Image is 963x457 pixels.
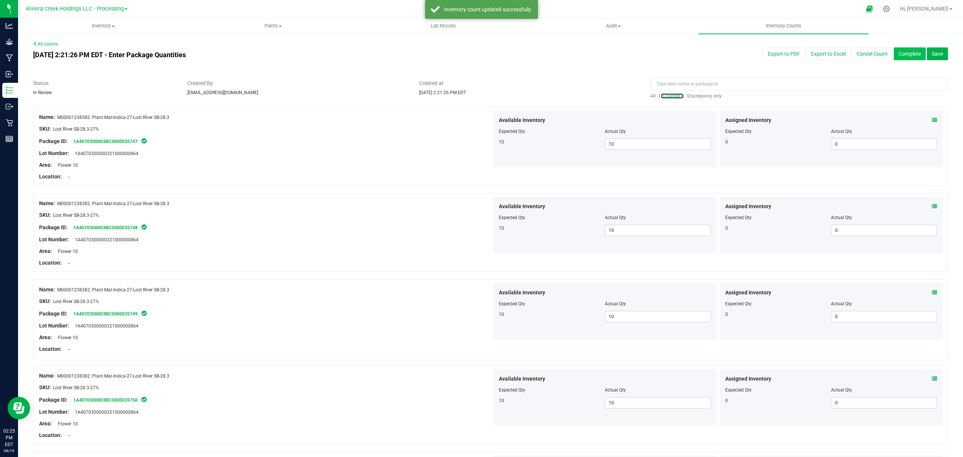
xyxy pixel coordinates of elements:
[71,410,138,415] span: 1A4070300000321000000864
[831,398,937,408] input: 0
[33,90,52,95] span: In Review
[39,409,69,415] span: Lot Number:
[605,301,626,306] span: Actual Qty
[71,151,138,156] span: 1A4070300000321000000864
[927,47,948,60] button: Save
[141,396,147,403] span: In Sync
[699,18,869,34] a: Inventory Counts
[57,201,169,206] span: M00001238382: Plant Mat-Indica-27-Lost River SB-28.3
[39,323,69,329] span: Lot Number:
[3,428,15,448] p: 02:25 PM EDT
[26,6,124,12] span: Riviera Creek Holdings LLC - Processing
[831,225,937,236] input: 0
[444,6,532,13] div: Inventory count updated successfully.
[39,248,52,254] span: Area:
[57,115,169,120] span: M00001238382: Plant Mat-Indica-27-Lost River SB-28.3
[64,174,70,180] span: --
[39,162,52,168] span: Area:
[419,79,639,87] span: Created at
[725,214,831,221] div: Expected Qty
[73,139,138,144] a: 1A4070300003BC5000035747
[6,103,13,110] inline-svg: Outbound
[39,286,55,292] span: Name:
[725,116,771,124] span: Assigned Inventory
[419,90,466,95] span: [DATE] 2:21:26 PM EDT
[725,397,831,404] div: 0
[499,225,504,231] span: 10
[605,215,626,220] span: Actual Qty
[39,212,51,218] span: SKU:
[39,346,62,352] span: Location:
[661,93,683,99] a: Counted
[73,225,138,230] a: 1A4070300003BC5000035748
[605,398,711,408] input: 10
[6,135,13,143] inline-svg: Reports
[188,18,358,34] a: Plants
[18,23,188,29] span: Inventory
[499,387,525,393] span: Expected Qty
[39,236,69,242] span: Lot Number:
[499,375,545,383] span: Available Inventory
[499,116,545,124] span: Available Inventory
[6,54,13,62] inline-svg: Manufacturing
[39,373,55,379] span: Name:
[39,384,51,390] span: SKU:
[756,23,811,29] span: Inventory Counts
[53,213,99,218] span: Lost River SB-28.3-27%
[39,224,67,230] span: Package ID:
[39,298,51,304] span: SKU:
[64,260,70,266] span: --
[3,448,15,454] p: 08/19
[861,2,878,16] span: Open Ecommerce Menu
[73,398,138,403] a: 1A4070300003BC5000035750
[725,139,831,145] div: 0
[763,47,805,60] button: Export to PDF
[831,300,937,307] div: Actual Qty
[53,385,99,390] span: Lost River SB-28.3-27%
[64,433,70,438] span: --
[725,387,831,393] div: Expected Qty
[39,311,67,317] span: Package ID:
[39,420,52,427] span: Area:
[33,41,58,47] a: All counts
[54,249,78,254] span: Flower 10
[683,93,684,99] span: |
[39,174,62,180] span: Location:
[141,223,147,231] span: In Sync
[53,126,99,132] span: Lost River SB-28.3-27%
[141,309,147,317] span: In Sync
[725,300,831,307] div: Expected Qty
[725,375,771,383] span: Assigned Inventory
[831,311,937,322] input: 0
[806,47,851,60] button: Export to Excel
[605,311,711,322] input: 10
[6,70,13,78] inline-svg: Inbound
[33,79,176,87] span: Status
[39,126,51,132] span: SKU:
[725,225,831,232] div: 0
[725,289,771,297] span: Assigned Inventory
[894,47,926,60] button: Complete
[6,119,13,126] inline-svg: Retail
[71,323,138,329] span: 1A4070300000321000000864
[18,18,188,34] a: Inventory
[39,397,67,403] span: Package ID:
[650,93,656,99] span: All
[57,373,169,379] span: M00001238382: Plant Mat-Indica-27-Lost River SB-28.3
[831,128,937,135] div: Actual Qty
[187,90,258,95] span: [EMAIL_ADDRESS][DOMAIN_NAME]
[358,18,528,34] a: Lab Results
[605,139,711,149] input: 10
[605,225,711,236] input: 10
[39,334,52,340] span: Area:
[6,38,13,46] inline-svg: Grow
[831,214,937,221] div: Actual Qty
[499,203,545,210] span: Available Inventory
[650,78,948,91] input: Type item name or package id
[659,93,660,99] span: |
[54,163,78,168] span: Flower 10
[71,237,138,242] span: 1A4070300000321000000864
[39,138,67,144] span: Package ID:
[663,93,680,99] span: Counted
[39,260,62,266] span: Location:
